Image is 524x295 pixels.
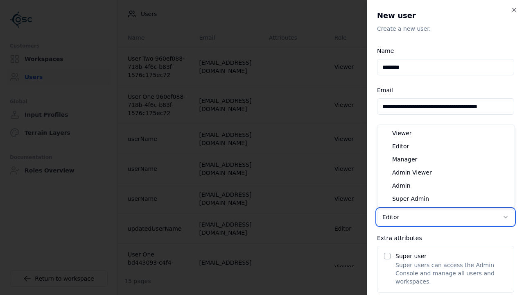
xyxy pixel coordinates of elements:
[392,182,411,190] span: Admin
[392,155,417,163] span: Manager
[392,168,432,177] span: Admin Viewer
[392,129,412,137] span: Viewer
[392,142,409,150] span: Editor
[392,195,429,203] span: Super Admin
